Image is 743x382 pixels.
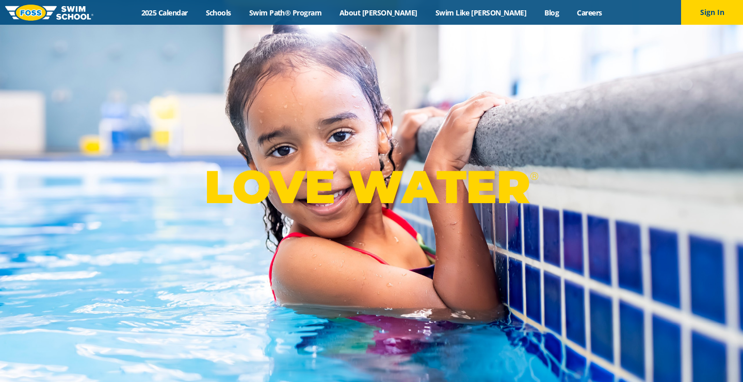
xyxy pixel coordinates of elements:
a: 2025 Calendar [132,8,197,18]
img: FOSS Swim School Logo [5,5,93,21]
p: LOVE WATER [204,159,538,214]
a: About [PERSON_NAME] [331,8,427,18]
a: Blog [536,8,568,18]
sup: ® [530,170,538,182]
a: Swim Like [PERSON_NAME] [426,8,536,18]
a: Schools [197,8,240,18]
a: Swim Path® Program [240,8,330,18]
a: Careers [568,8,611,18]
